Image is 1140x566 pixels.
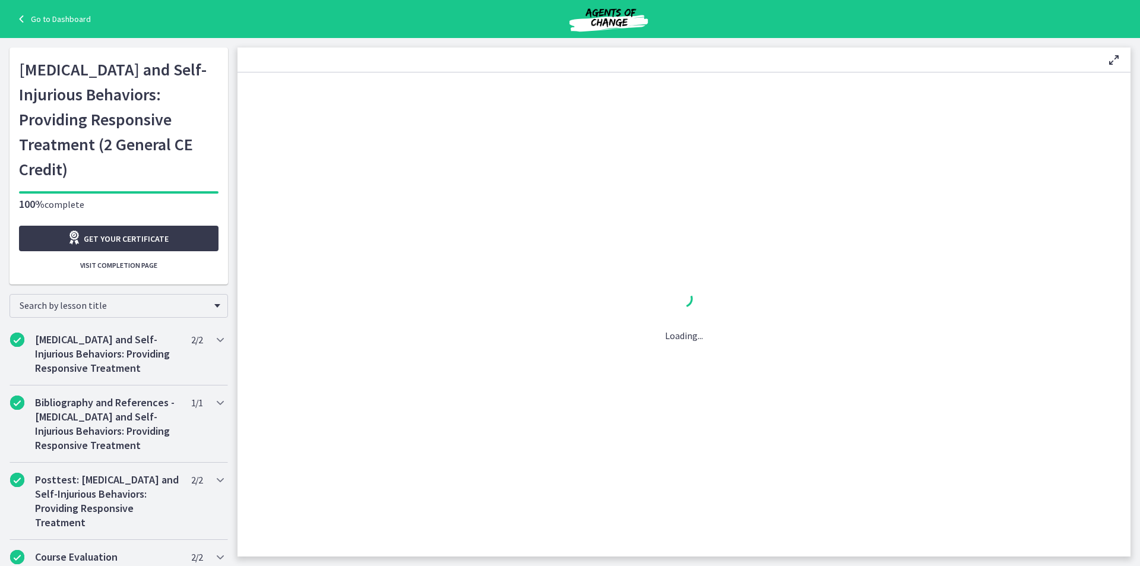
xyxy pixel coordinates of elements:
p: complete [19,197,218,211]
span: 1 / 1 [191,396,202,410]
p: Loading... [665,328,703,343]
span: 2 / 2 [191,550,202,564]
i: Opens in a new window [67,230,84,245]
h2: Bibliography and References - [MEDICAL_DATA] and Self-Injurious Behaviors: Providing Responsive T... [35,396,180,453]
i: Completed [10,473,24,487]
h2: Course Evaluation [35,550,180,564]
div: 1 [665,287,703,314]
h1: [MEDICAL_DATA] and Self-Injurious Behaviors: Providing Responsive Treatment (2 General CE Credit) [19,57,218,182]
span: Search by lesson title [20,299,208,311]
span: Get your certificate [84,232,169,246]
span: 100% [19,197,45,211]
h2: Posttest: [MEDICAL_DATA] and Self-Injurious Behaviors: Providing Responsive Treatment [35,473,180,530]
button: Visit completion page [19,256,218,275]
i: Completed [10,333,24,347]
span: 2 / 2 [191,473,202,487]
a: Get your certificate [19,226,218,251]
img: Agents of Change [537,5,680,33]
i: Completed [10,396,24,410]
h2: [MEDICAL_DATA] and Self-Injurious Behaviors: Providing Responsive Treatment [35,333,180,375]
span: 2 / 2 [191,333,202,347]
span: Visit completion page [80,261,157,270]
a: Go to Dashboard [14,12,91,26]
div: Search by lesson title [9,294,228,318]
i: Completed [10,550,24,564]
